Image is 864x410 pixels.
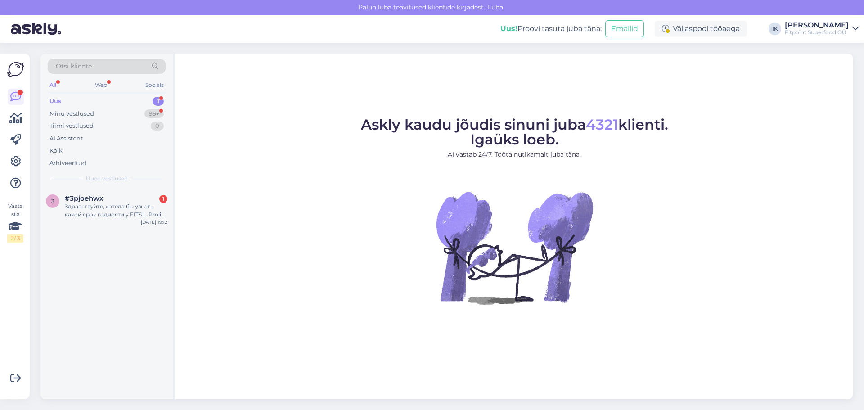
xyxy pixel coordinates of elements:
[785,29,849,36] div: Fitpoint Superfood OÜ
[500,24,517,33] b: Uus!
[655,21,747,37] div: Väljaspool tööaega
[159,195,167,203] div: 1
[7,61,24,78] img: Askly Logo
[51,198,54,204] span: 3
[7,202,23,243] div: Vaata siia
[48,79,58,91] div: All
[49,122,94,131] div: Tiimi vestlused
[65,194,103,203] span: #3pjoehwx
[93,79,109,91] div: Web
[586,116,618,133] span: 4321
[433,167,595,329] img: No Chat active
[151,122,164,131] div: 0
[785,22,849,29] div: [PERSON_NAME]
[769,23,781,35] div: IK
[785,22,859,36] a: [PERSON_NAME]Fitpoint Superfood OÜ
[49,159,86,168] div: Arhiveeritud
[605,20,644,37] button: Emailid
[49,134,83,143] div: AI Assistent
[49,146,63,155] div: Kõik
[7,234,23,243] div: 2 / 3
[56,62,92,71] span: Otsi kliente
[49,97,61,106] div: Uus
[361,150,668,159] p: AI vastab 24/7. Tööta nutikamalt juba täna.
[144,79,166,91] div: Socials
[144,109,164,118] div: 99+
[49,109,94,118] div: Minu vestlused
[153,97,164,106] div: 1
[500,23,602,34] div: Proovi tasuta juba täna:
[485,3,506,11] span: Luba
[361,116,668,148] span: Askly kaudu jõudis sinuni juba klienti. Igaüks loeb.
[86,175,128,183] span: Uued vestlused
[141,219,167,225] div: [DATE] 19:12
[65,203,167,219] div: Здравствуйте, хотела бы узнать какой срок годности у FITS L-Proliin pulber 200 g. Я заинтересован...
